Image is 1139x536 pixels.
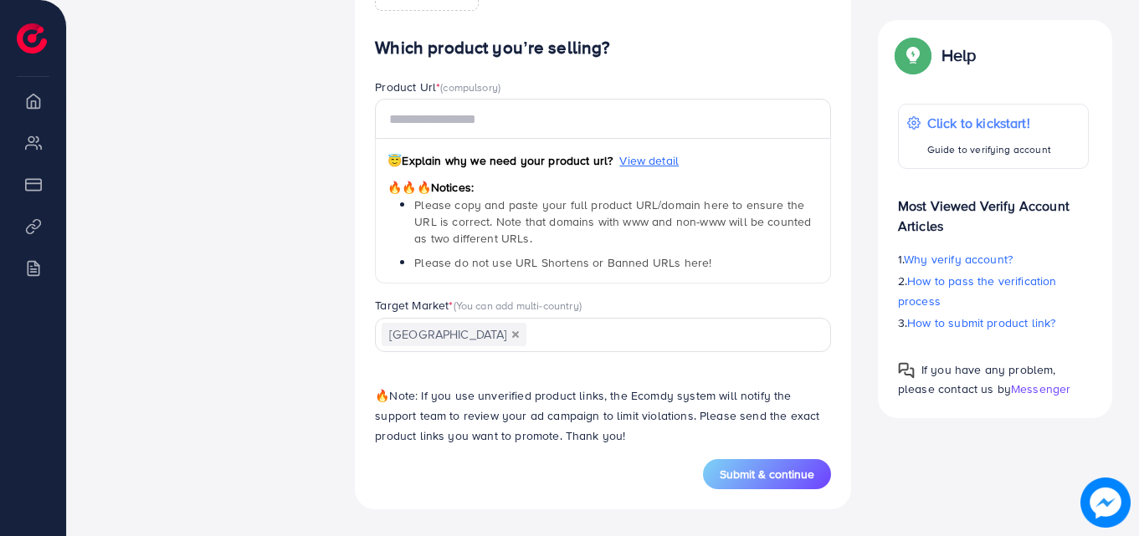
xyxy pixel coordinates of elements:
[454,298,582,313] span: (You can add multi-country)
[528,322,809,348] input: Search for option
[898,40,928,70] img: Popup guide
[375,38,831,59] h4: Which product you’re selling?
[898,361,1056,397] span: If you have any problem, please contact us by
[898,249,1089,269] p: 1.
[898,362,915,379] img: Popup guide
[440,79,500,94] span: (compulsory)
[1011,380,1070,397] span: Messenger
[703,459,831,489] button: Submit & continue
[387,152,402,169] span: 😇
[898,182,1089,236] p: Most Viewed Verify Account Articles
[898,313,1089,333] p: 3.
[898,271,1089,311] p: 2.
[720,466,814,482] span: Submit & continue
[1080,477,1131,528] img: image
[898,273,1057,309] span: How to pass the verification process
[17,23,47,54] img: logo
[941,45,977,65] p: Help
[387,179,430,196] span: 🔥🔥🔥
[414,254,711,271] span: Please do not use URL Shortens or Banned URLs here!
[382,323,526,346] span: [GEOGRAPHIC_DATA]
[927,140,1051,160] p: Guide to verifying account
[387,152,613,169] span: Explain why we need your product url?
[619,152,679,169] span: View detail
[375,387,389,404] span: 🔥
[387,179,474,196] span: Notices:
[927,113,1051,133] p: Click to kickstart!
[907,314,1055,331] span: How to submit product link?
[904,251,1013,268] span: Why verify account?
[414,197,811,248] span: Please copy and paste your full product URL/domain here to ensure the URL is correct. Note that d...
[375,79,500,95] label: Product Url
[375,385,831,446] p: Note: If you use unverified product links, the Ecomdy system will notify the support team to revi...
[375,297,582,314] label: Target Market
[375,318,831,352] div: Search for option
[511,330,520,339] button: Deselect Pakistan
